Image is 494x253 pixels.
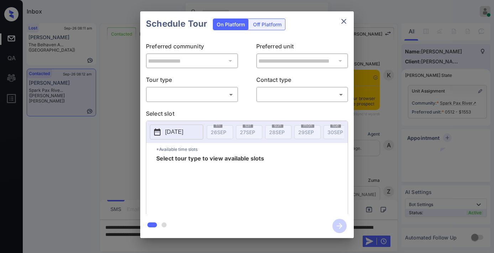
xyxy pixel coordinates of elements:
[256,42,348,53] p: Preferred unit
[146,42,238,53] p: Preferred community
[256,75,348,87] p: Contact type
[146,75,238,87] p: Tour type
[146,109,348,121] p: Select slot
[337,14,351,28] button: close
[213,19,248,30] div: On Platform
[165,128,183,136] p: [DATE]
[150,125,203,139] button: [DATE]
[140,11,213,36] h2: Schedule Tour
[249,19,285,30] div: Off Platform
[156,143,348,156] p: *Available time slots
[156,156,264,212] span: Select tour type to view available slots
